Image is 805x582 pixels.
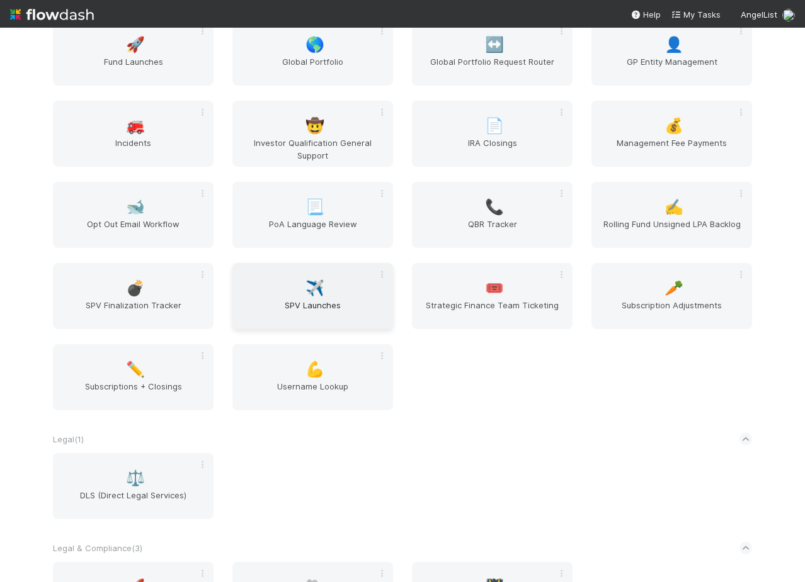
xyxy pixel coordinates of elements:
[412,20,573,86] a: ↔️Global Portfolio Request Router
[58,380,208,405] span: Subscriptions + Closings
[126,199,145,215] span: 🐋
[305,118,324,134] span: 🤠
[126,36,145,53] span: 🚀
[58,137,208,162] span: Incidents
[58,489,208,514] span: DLS (Direct Legal Services)
[58,218,208,243] span: Opt Out Email Workflow
[305,280,324,296] span: ✈️
[237,299,388,324] span: SPV Launches
[58,55,208,81] span: Fund Launches
[417,55,568,81] span: Global Portfolio Request Router
[591,20,752,86] a: 👤GP Entity Management
[417,299,568,324] span: Strategic Finance Team Ticketing
[237,137,388,162] span: Investor Qualification General Support
[485,280,504,296] span: 🎟️
[53,101,214,167] a: 🚒Incidents
[126,118,145,134] span: 🚒
[53,182,214,248] a: 🐋Opt Out Email Workflow
[126,470,145,486] span: ⚖️
[237,380,388,405] span: Username Lookup
[671,9,721,20] span: My Tasks
[232,263,393,329] a: ✈️SPV Launches
[485,118,504,134] span: 📄
[597,218,747,243] span: Rolling Fund Unsigned LPA Backlog
[417,218,568,243] span: QBR Tracker
[237,55,388,81] span: Global Portfolio
[631,8,661,21] div: Help
[741,9,777,20] span: AngelList
[126,280,145,296] span: 💣
[232,101,393,167] a: 🤠Investor Qualification General Support
[671,8,721,21] a: My Tasks
[10,4,94,25] img: logo-inverted-e16ddd16eac7371096b0.svg
[232,20,393,86] a: 🌎Global Portfolio
[53,453,214,519] a: ⚖️DLS (Direct Legal Services)
[665,280,683,296] span: 🥕
[232,182,393,248] a: 📃PoA Language Review
[237,218,388,243] span: PoA Language Review
[305,361,324,378] span: 💪
[412,101,573,167] a: 📄IRA Closings
[597,137,747,162] span: Management Fee Payments
[305,199,324,215] span: 📃
[53,344,214,410] a: ✏️Subscriptions + Closings
[665,118,683,134] span: 💰
[53,20,214,86] a: 🚀Fund Launches
[412,182,573,248] a: 📞QBR Tracker
[591,101,752,167] a: 💰Management Fee Payments
[665,199,683,215] span: ✍️
[417,137,568,162] span: IRA Closings
[58,299,208,324] span: SPV Finalization Tracker
[412,263,573,329] a: 🎟️Strategic Finance Team Ticketing
[597,55,747,81] span: GP Entity Management
[597,299,747,324] span: Subscription Adjustments
[665,36,683,53] span: 👤
[53,543,142,553] span: Legal & Compliance ( 3 )
[53,434,84,444] span: Legal ( 1 )
[232,344,393,410] a: 💪Username Lookup
[485,199,504,215] span: 📞
[485,36,504,53] span: ↔️
[53,263,214,329] a: 💣SPV Finalization Tracker
[126,361,145,378] span: ✏️
[782,9,795,21] img: avatar_18c010e4-930e-4480-823a-7726a265e9dd.png
[591,263,752,329] a: 🥕Subscription Adjustments
[305,36,324,53] span: 🌎
[591,182,752,248] a: ✍️Rolling Fund Unsigned LPA Backlog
